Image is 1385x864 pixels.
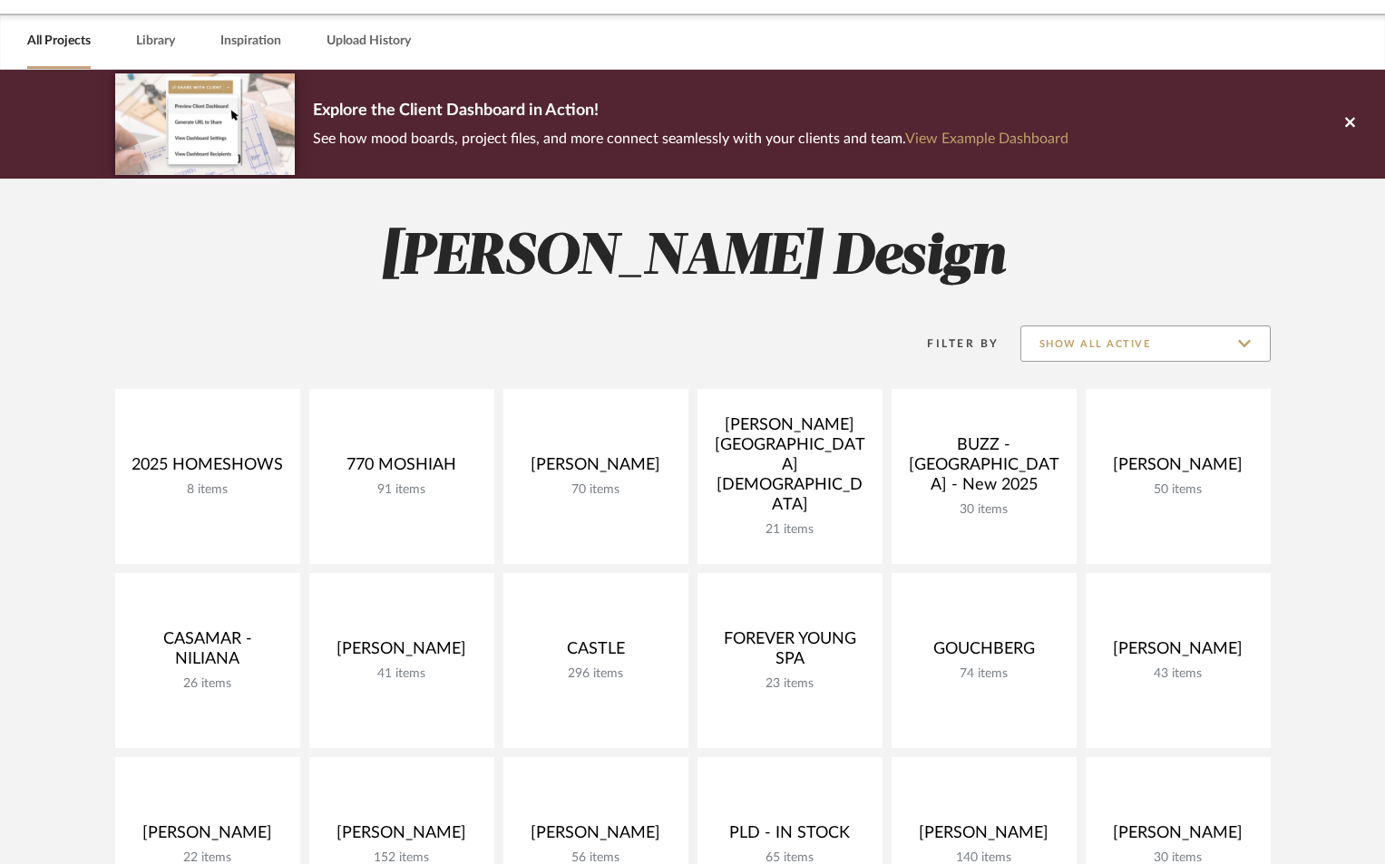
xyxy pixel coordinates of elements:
[712,823,868,850] div: PLD - IN STOCK
[324,823,480,850] div: [PERSON_NAME]
[327,29,411,53] a: Upload History
[130,823,286,850] div: [PERSON_NAME]
[905,131,1068,146] a: View Example Dashboard
[904,335,1000,353] div: Filter By
[130,676,286,692] div: 26 items
[115,73,295,174] img: d5d033c5-7b12-40c2-a960-1ecee1989c38.png
[1100,823,1256,850] div: [PERSON_NAME]
[518,666,674,682] div: 296 items
[906,435,1062,502] div: BUZZ - [GEOGRAPHIC_DATA] - New 2025
[136,29,175,53] a: Library
[324,482,480,498] div: 91 items
[712,629,868,676] div: FOREVER YOUNG SPA
[1100,455,1256,482] div: [PERSON_NAME]
[130,482,286,498] div: 8 items
[1100,666,1256,682] div: 43 items
[1100,482,1256,498] div: 50 items
[27,29,91,53] a: All Projects
[518,639,674,666] div: CASTLE
[906,502,1062,518] div: 30 items
[40,224,1346,292] h2: [PERSON_NAME] Design
[906,639,1062,666] div: GOUCHBERG
[906,823,1062,850] div: [PERSON_NAME]
[712,415,868,522] div: [PERSON_NAME][GEOGRAPHIC_DATA][DEMOGRAPHIC_DATA]
[130,629,286,676] div: CASAMAR - NILIANA
[313,97,1068,126] p: Explore the Client Dashboard in Action!
[712,676,868,692] div: 23 items
[324,639,480,666] div: [PERSON_NAME]
[518,482,674,498] div: 70 items
[518,823,674,850] div: [PERSON_NAME]
[906,666,1062,682] div: 74 items
[324,455,480,482] div: 770 MOSHIAH
[1100,639,1256,666] div: [PERSON_NAME]
[313,126,1068,151] p: See how mood boards, project files, and more connect seamlessly with your clients and team.
[518,455,674,482] div: [PERSON_NAME]
[712,522,868,538] div: 21 items
[324,666,480,682] div: 41 items
[220,29,281,53] a: Inspiration
[130,455,286,482] div: 2025 HOMESHOWS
